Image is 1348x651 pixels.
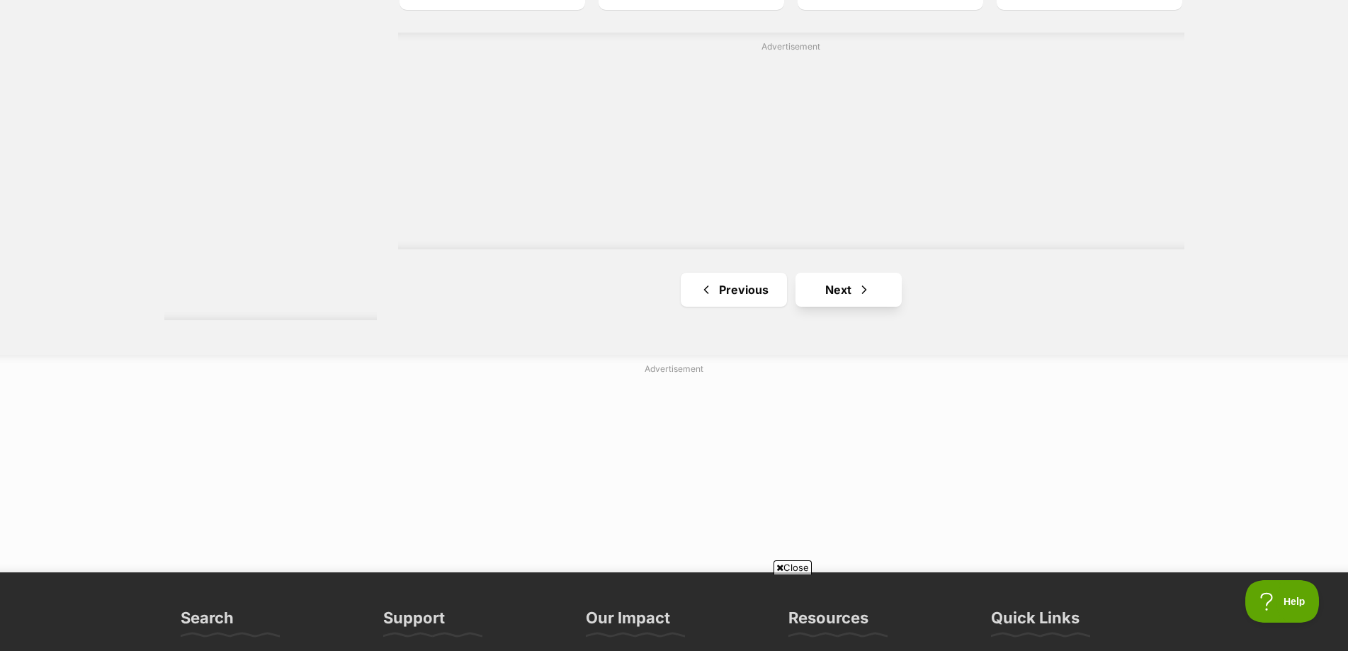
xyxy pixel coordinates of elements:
a: Previous page [681,273,787,307]
span: Close [774,560,812,574]
h3: Search [181,608,234,636]
nav: Pagination [398,273,1184,307]
iframe: Advertisement [331,580,1018,644]
a: Next page [795,273,902,307]
div: Advertisement [398,33,1184,250]
iframe: Help Scout Beacon - Open [1245,580,1320,623]
h3: Quick Links [991,608,1080,636]
iframe: Advertisement [448,58,1135,235]
iframe: Advertisement [331,381,1018,558]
